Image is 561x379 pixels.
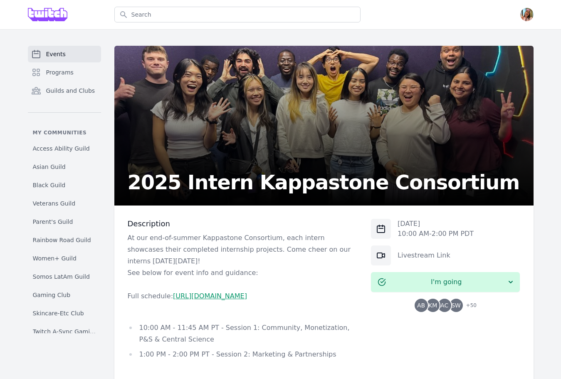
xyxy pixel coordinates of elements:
p: My communities [28,129,101,136]
span: Black Guild [33,181,66,189]
span: + 50 [461,300,477,312]
span: Skincare-Etc Club [33,309,84,317]
span: Gaming Club [33,291,71,299]
a: Guilds and Clubs [28,82,101,99]
a: Events [28,46,101,62]
button: I'm going [371,272,520,292]
span: Asian Guild [33,163,66,171]
span: I'm going [386,277,507,287]
li: 1:00 PM - 2:00 PM PT - Session 2: Marketing & Partnerships [128,349,358,360]
span: Programs [46,68,74,77]
h2: 2025 Intern Kappastone Consortium [128,172,520,192]
a: Programs [28,64,101,81]
a: Gaming Club [28,287,101,302]
a: Asian Guild [28,159,101,174]
li: 10:00 AM - 11:45 AM PT - Session 1: Community, Monetization, P&S & Central Science [128,322,358,345]
img: Grove [28,8,68,21]
span: Rainbow Road Guild [33,236,91,244]
span: AB [417,302,425,308]
a: Somos LatAm Guild [28,269,101,284]
p: 10:00 AM - 2:00 PM PDT [398,229,474,239]
a: [URL][DOMAIN_NAME] [173,292,247,300]
a: Livestream Link [398,251,450,259]
a: Black Guild [28,178,101,193]
a: Access Ability Guild [28,141,101,156]
input: Search [114,7,361,22]
p: See below for event info and guidance: [128,267,358,279]
a: Skincare-Etc Club [28,306,101,321]
p: At our end-of-summer Kappastone Consortium, each intern showcases their completed internship proj... [128,232,358,267]
a: Twitch A-Sync Gaming (TAG) Club [28,324,101,339]
span: Access Ability Guild [33,144,90,153]
span: Somos LatAm Guild [33,272,90,281]
span: AC [440,302,448,308]
a: Women+ Guild [28,251,101,266]
h3: Description [128,219,358,229]
span: Events [46,50,66,58]
span: KM [428,302,437,308]
a: Parent's Guild [28,214,101,229]
span: SW [451,302,461,308]
span: Women+ Guild [33,254,77,263]
span: Veterans Guild [33,199,76,208]
nav: Sidebar [28,46,101,333]
p: [DATE] [398,219,474,229]
span: Guilds and Clubs [46,87,95,95]
a: Veterans Guild [28,196,101,211]
span: Twitch A-Sync Gaming (TAG) Club [33,327,96,336]
a: Rainbow Road Guild [28,233,101,248]
span: Parent's Guild [33,218,73,226]
p: Full schedule: [128,290,358,302]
